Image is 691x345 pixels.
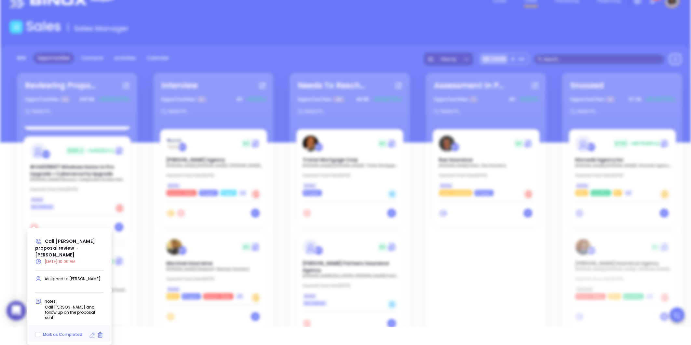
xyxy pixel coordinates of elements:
span: Notes: [45,298,57,304]
span: Mark as Completed [43,332,82,337]
span: Assigned to: [PERSON_NAME] [45,276,101,282]
span: Call [PERSON_NAME] proposal review - [PERSON_NAME] [35,238,95,258]
p: Call [PERSON_NAME] and follow up on the proposal sent. [45,305,103,320]
span: [DATE] | 10:00 AM [45,259,75,264]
